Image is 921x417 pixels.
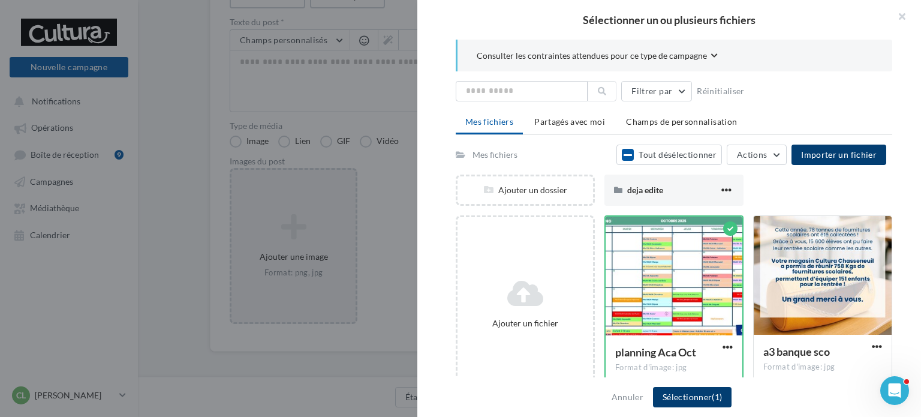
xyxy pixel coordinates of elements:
[712,392,722,402] span: (1)
[692,84,750,98] button: Réinitialiser
[616,145,722,165] button: Tout désélectionner
[465,116,513,127] span: Mes fichiers
[737,149,767,160] span: Actions
[626,116,737,127] span: Champs de personnalisation
[437,14,902,25] h2: Sélectionner un ou plusieurs fichiers
[615,362,733,373] div: Format d'image: jpg
[458,184,593,196] div: Ajouter un dossier
[615,346,696,359] span: planning Aca Oct
[653,387,732,407] button: Sélectionner(1)
[727,145,787,165] button: Actions
[607,390,648,404] button: Annuler
[763,345,830,358] span: a3 banque sco
[801,149,877,160] span: Importer un fichier
[477,49,718,64] button: Consulter les contraintes attendues pour ce type de campagne
[880,376,909,405] iframe: Intercom live chat
[791,145,886,165] button: Importer un fichier
[621,81,692,101] button: Filtrer par
[627,185,663,195] span: deja edite
[477,50,707,62] span: Consulter les contraintes attendues pour ce type de campagne
[763,362,882,373] div: Format d'image: jpg
[462,317,588,329] div: Ajouter un fichier
[534,116,605,127] span: Partagés avec moi
[472,149,517,161] div: Mes fichiers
